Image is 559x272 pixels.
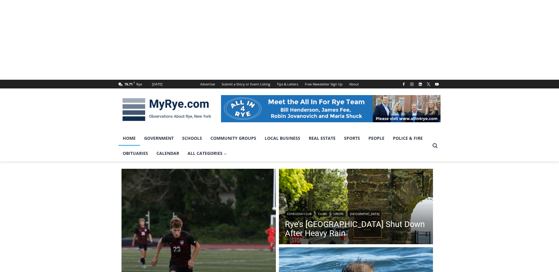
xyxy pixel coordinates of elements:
[364,131,389,146] a: People
[134,81,135,84] span: F
[285,211,314,217] a: Coveleigh Club
[285,220,427,238] a: Rye’s [GEOGRAPHIC_DATA] Shut Down After Heavy Rain
[400,81,407,88] a: Facebook
[417,81,424,88] a: Linkedin
[305,131,340,146] a: Real Estate
[346,80,362,88] a: About
[340,131,364,146] a: Sports
[206,131,261,146] a: Community Groups
[425,81,432,88] a: X
[389,131,427,146] a: Police & Fire
[152,82,163,87] div: [DATE]
[140,131,178,146] a: Government
[430,140,441,151] button: View Search Form
[197,80,362,88] nav: Secondary Navigation
[152,146,183,161] a: Calendar
[118,131,430,161] nav: Primary Navigation
[125,82,133,86] span: 76.71
[279,169,433,246] img: (PHOTO: Coveleigh Club, at 459 Stuyvesant Avenue in Rye. Credit: Justin Gray.)
[178,131,206,146] a: Schools
[188,150,227,157] span: All Categories
[118,131,140,146] a: Home
[261,131,305,146] a: Local Business
[273,80,302,88] a: Tips & Letters
[302,80,346,88] a: Free Newsletter Sign Up
[221,95,441,122] img: All in for Rye
[118,94,215,125] img: MyRye.com
[136,82,142,87] div: Rye
[218,80,273,88] a: Submit a Story or Event Listing
[348,211,381,217] a: [GEOGRAPHIC_DATA]
[183,146,231,161] a: All Categories
[331,211,346,217] a: Green
[316,211,329,217] a: Clubs
[285,210,427,217] div: | | |
[279,169,433,246] a: Read More Rye’s Coveleigh Beach Shut Down After Heavy Rain
[433,81,441,88] a: YouTube
[118,146,152,161] a: Obituaries
[408,81,415,88] a: Instagram
[197,80,218,88] a: Advertise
